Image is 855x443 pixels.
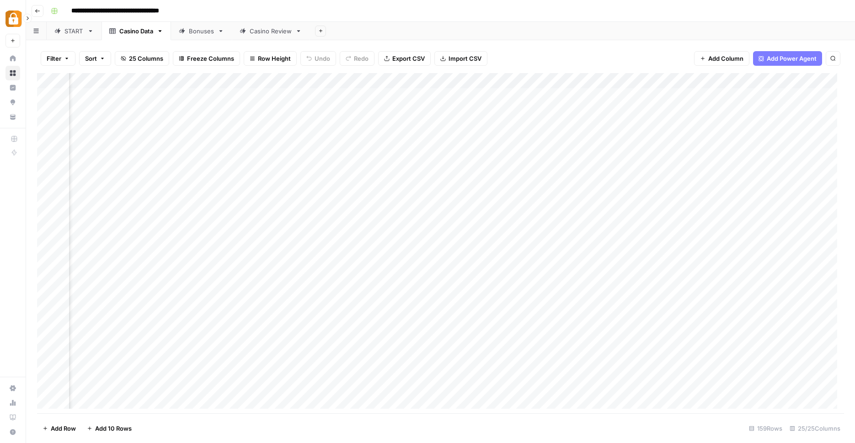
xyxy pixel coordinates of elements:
[708,54,743,63] span: Add Column
[5,425,20,439] button: Help + Support
[5,66,20,80] a: Browse
[64,26,84,36] div: START
[171,22,232,40] a: Bonuses
[41,51,75,66] button: Filter
[244,51,297,66] button: Row Height
[119,26,153,36] div: Casino Data
[5,410,20,425] a: Learning Hub
[694,51,749,66] button: Add Column
[129,54,163,63] span: 25 Columns
[232,22,310,40] a: Casino Review
[5,80,20,95] a: Insights
[5,110,20,124] a: Your Data
[300,51,336,66] button: Undo
[5,95,20,110] a: Opportunities
[5,396,20,410] a: Usage
[434,51,487,66] button: Import CSV
[258,54,291,63] span: Row Height
[250,26,292,36] div: Casino Review
[767,54,817,63] span: Add Power Agent
[37,421,81,436] button: Add Row
[187,54,234,63] span: Freeze Columns
[753,51,822,66] button: Add Power Agent
[47,54,61,63] span: Filter
[5,11,22,27] img: Adzz Logo
[47,22,102,40] a: START
[449,54,481,63] span: Import CSV
[354,54,369,63] span: Redo
[85,54,97,63] span: Sort
[315,54,330,63] span: Undo
[392,54,425,63] span: Export CSV
[115,51,169,66] button: 25 Columns
[81,421,137,436] button: Add 10 Rows
[102,22,171,40] a: Casino Data
[340,51,374,66] button: Redo
[95,424,132,433] span: Add 10 Rows
[5,7,20,30] button: Workspace: Adzz
[745,421,786,436] div: 159 Rows
[51,424,76,433] span: Add Row
[173,51,240,66] button: Freeze Columns
[5,381,20,396] a: Settings
[5,51,20,66] a: Home
[786,421,844,436] div: 25/25 Columns
[79,51,111,66] button: Sort
[378,51,431,66] button: Export CSV
[189,26,214,36] div: Bonuses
